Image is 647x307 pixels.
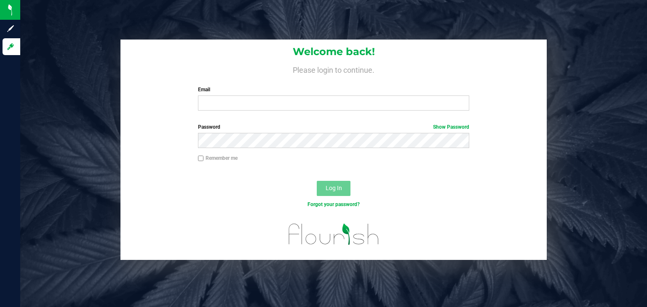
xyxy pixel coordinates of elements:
inline-svg: Sign up [6,24,15,33]
button: Log In [317,181,350,196]
a: Forgot your password? [307,201,360,207]
label: Email [198,86,470,93]
input: Remember me [198,156,204,161]
inline-svg: Log in [6,42,15,51]
img: flourish_logo.svg [281,217,387,251]
h1: Welcome back! [120,46,547,57]
h4: Please login to continue. [120,64,547,74]
span: Password [198,124,220,130]
a: Show Password [433,124,469,130]
span: Log In [326,185,342,191]
label: Remember me [198,154,238,162]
